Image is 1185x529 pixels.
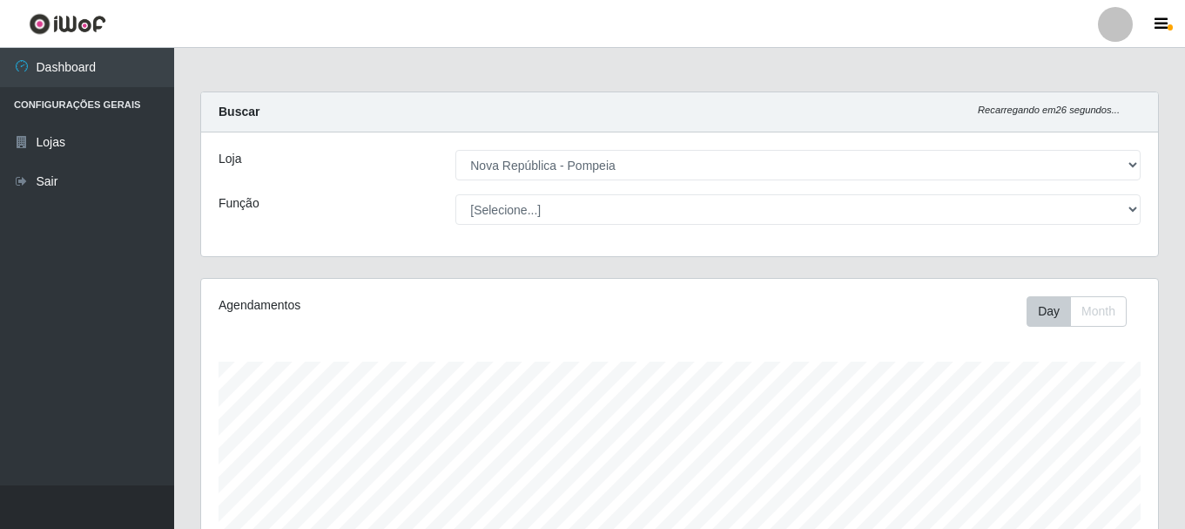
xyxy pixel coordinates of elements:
[219,105,259,119] strong: Buscar
[978,105,1120,115] i: Recarregando em 26 segundos...
[219,150,241,168] label: Loja
[219,194,259,213] label: Função
[29,13,106,35] img: CoreUI Logo
[1027,296,1127,327] div: First group
[1027,296,1141,327] div: Toolbar with button groups
[219,296,588,315] div: Agendamentos
[1070,296,1127,327] button: Month
[1027,296,1071,327] button: Day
